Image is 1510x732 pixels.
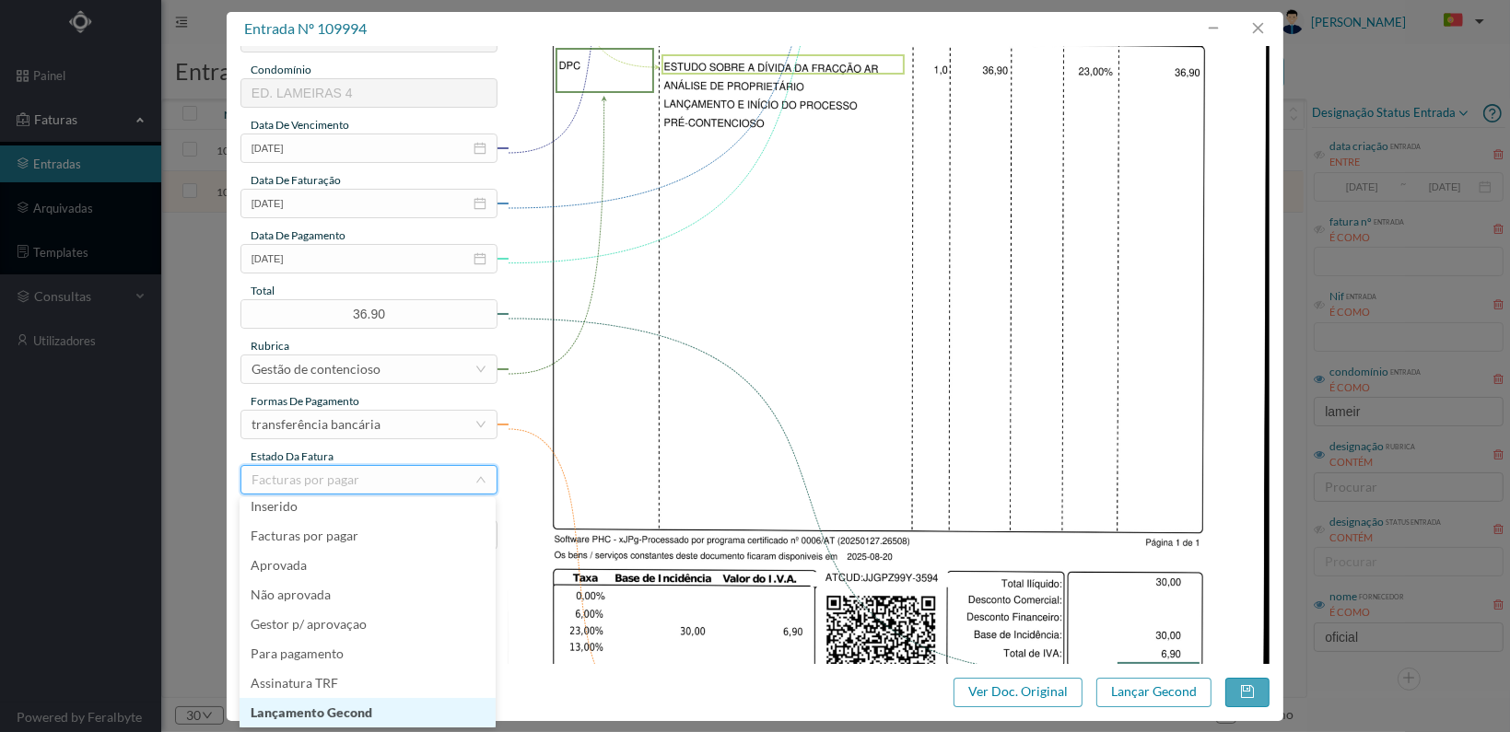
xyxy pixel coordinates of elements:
[240,668,496,698] li: Assinatura TRF
[252,355,380,383] div: Gestão de contencioso
[240,610,496,639] li: Gestor p/ aprovaçao
[251,339,289,353] span: rubrica
[251,228,345,242] span: data de pagamento
[251,284,275,297] span: total
[475,364,486,375] i: icon: down
[240,698,496,727] li: Lançamento Gecond
[240,551,496,580] li: Aprovada
[251,394,359,408] span: Formas de Pagamento
[954,678,1083,707] button: Ver Doc. Original
[251,173,341,187] span: data de faturação
[240,492,496,521] li: Inserido
[251,118,349,132] span: data de vencimento
[240,639,496,668] li: Para pagamento
[1096,678,1212,707] button: Lançar Gecond
[244,19,367,37] span: entrada nº 109994
[475,419,486,430] i: icon: down
[1429,6,1492,36] button: PT
[251,449,334,463] span: estado da fatura
[475,474,486,485] i: icon: down
[240,521,496,551] li: Facturas por pagar
[252,411,380,438] div: transferência bancária
[474,197,486,210] i: icon: calendar
[474,252,486,265] i: icon: calendar
[251,63,311,76] span: condomínio
[240,580,496,610] li: Não aprovada
[474,142,486,155] i: icon: calendar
